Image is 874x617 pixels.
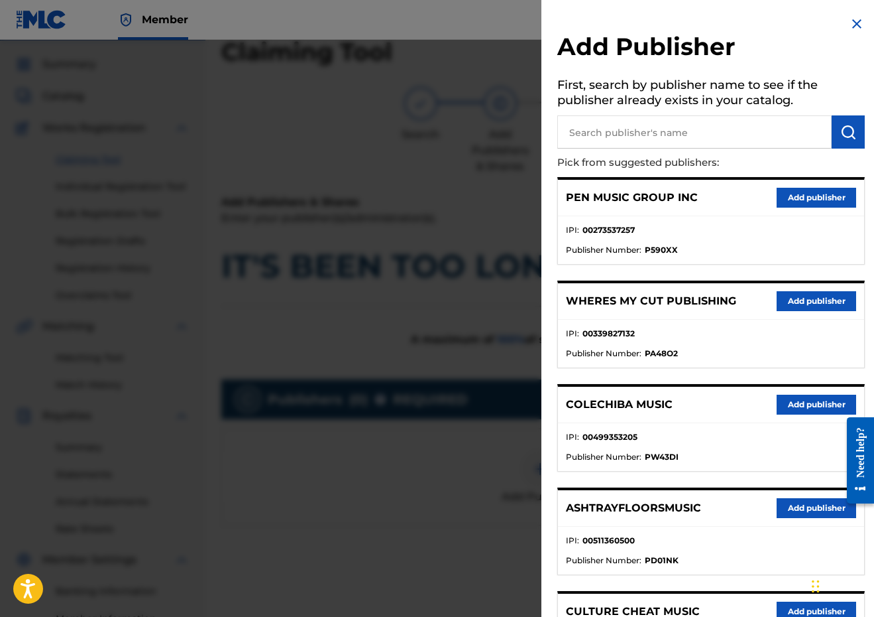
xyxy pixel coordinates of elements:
[582,535,635,547] strong: 00511360500
[582,224,635,236] strong: 00273537257
[557,115,832,149] input: Search publisher's name
[837,406,874,515] iframe: Resource Center
[118,12,134,28] img: Top Rightsholder
[142,12,188,27] span: Member
[566,451,641,463] span: Publisher Number :
[566,431,579,443] span: IPI :
[840,124,856,140] img: Search Works
[566,348,641,360] span: Publisher Number :
[566,224,579,236] span: IPI :
[645,244,678,256] strong: P590XX
[582,431,637,443] strong: 00499353205
[645,555,679,567] strong: PD01NK
[16,10,67,29] img: MLC Logo
[582,328,635,340] strong: 00339827132
[566,293,736,309] p: WHERES MY CUT PUBLISHING
[557,32,865,66] h2: Add Publisher
[566,190,698,206] p: PEN MUSIC GROUP INC
[777,188,856,208] button: Add publisher
[777,498,856,518] button: Add publisher
[566,535,579,547] span: IPI :
[777,395,856,415] button: Add publisher
[557,149,789,177] p: Pick from suggested publishers:
[812,567,820,606] div: Drag
[566,328,579,340] span: IPI :
[566,500,701,516] p: ASHTRAYFLOORSMUSIC
[645,451,679,463] strong: PW43DI
[777,291,856,311] button: Add publisher
[557,74,865,115] h5: First, search by publisher name to see if the publisher already exists in your catalog.
[645,348,678,360] strong: PA48O2
[808,553,874,617] iframe: Chat Widget
[566,555,641,567] span: Publisher Number :
[566,397,673,413] p: COLECHIBA MUSIC
[566,244,641,256] span: Publisher Number :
